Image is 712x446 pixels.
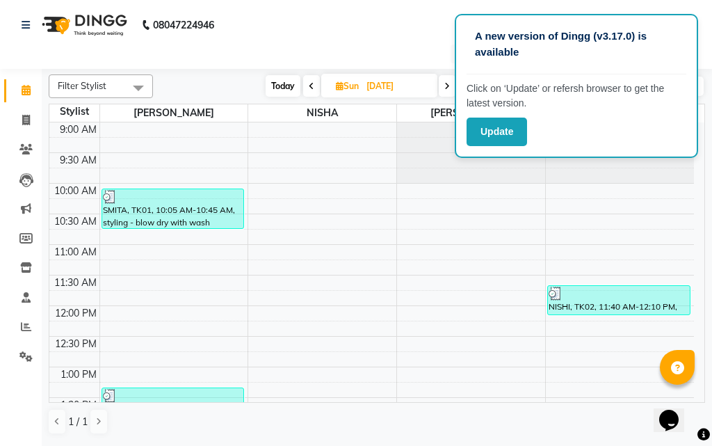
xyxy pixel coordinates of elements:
[58,80,106,91] span: Filter Stylist
[58,398,99,413] div: 1:30 PM
[52,306,99,321] div: 12:00 PM
[102,189,243,228] div: SMITA, TK01, 10:05 AM-10:45 AM, styling - blow dry with wash
[467,118,527,146] button: Update
[49,104,99,119] div: Stylist
[68,415,88,429] span: 1 / 1
[153,6,214,45] b: 08047224946
[362,76,432,97] input: 2025-08-31
[35,6,131,45] img: logo
[100,104,248,122] span: [PERSON_NAME]
[332,81,362,91] span: Sun
[57,122,99,137] div: 9:00 AM
[467,81,686,111] p: Click on ‘Update’ or refersh browser to get the latest version.
[475,29,678,60] p: A new version of Dingg (v3.17.0) is available
[654,390,698,432] iframe: chat widget
[57,153,99,168] div: 9:30 AM
[51,214,99,229] div: 10:30 AM
[102,388,243,417] div: kaushal, TK03, 01:20 PM-01:50 PM, Threading - Eye Brows
[248,104,396,122] span: NISHA
[52,337,99,351] div: 12:30 PM
[51,276,99,290] div: 11:30 AM
[266,75,300,97] span: Today
[51,245,99,260] div: 11:00 AM
[51,184,99,198] div: 10:00 AM
[397,104,545,122] span: [PERSON_NAME]
[58,367,99,382] div: 1:00 PM
[548,286,690,314] div: NISHI, TK02, 11:40 AM-12:10 PM, BABY Hair Cut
